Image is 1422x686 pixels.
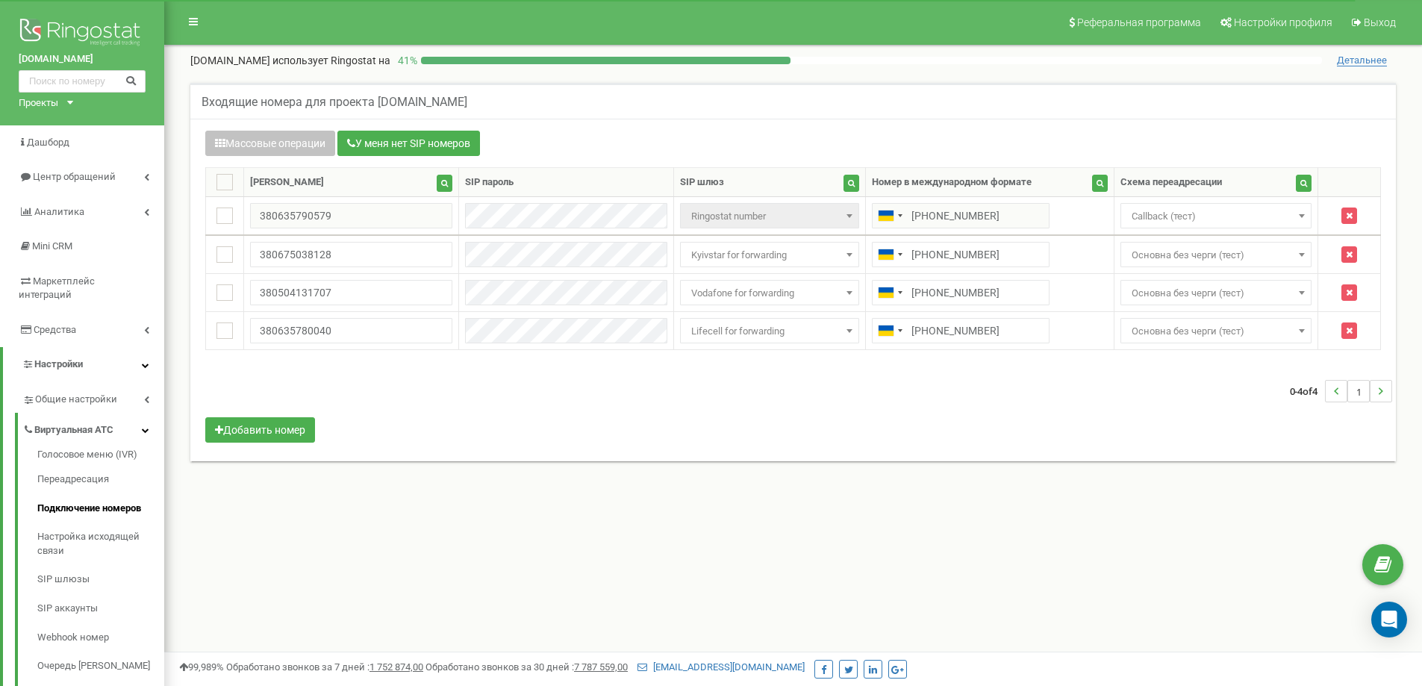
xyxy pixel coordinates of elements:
span: Основна без черги (тест) [1126,321,1307,342]
span: Kyivstar for forwarding [680,242,859,267]
span: 99,989% [179,661,224,673]
input: Поиск по номеру [19,70,146,93]
input: 050 123 4567 [872,203,1050,228]
span: Общие настройки [35,393,117,407]
u: 7 787 559,00 [574,661,628,673]
a: Очередь [PERSON_NAME] [37,652,164,681]
input: 050 123 4567 [872,318,1050,343]
span: Основна без черги (тест) [1120,318,1312,343]
span: Callback (тест) [1126,206,1307,227]
span: Ringostat number [685,206,854,227]
span: Детальнее [1337,54,1387,66]
span: of [1303,384,1312,398]
span: Callback (тест) [1120,203,1312,228]
span: Реферальная программа [1077,16,1201,28]
span: Основна без черги (тест) [1120,242,1312,267]
li: 1 [1347,380,1370,402]
span: Основна без черги (тест) [1126,283,1307,304]
input: 050 123 4567 [872,280,1050,305]
span: Настройки профиля [1234,16,1332,28]
button: У меня нет SIP номеров [337,131,480,156]
span: Vodafone for forwarding [680,280,859,305]
div: Проекты [19,96,58,110]
span: Обработано звонков за 30 дней : [425,661,628,673]
button: Добавить номер [205,417,315,443]
span: Основна без черги (тест) [1126,245,1307,266]
span: Mini CRM [32,240,72,252]
span: Lifecell for forwarding [680,318,859,343]
a: Общие настройки [22,382,164,413]
span: Vodafone for forwarding [685,283,854,304]
span: Дашборд [27,137,69,148]
a: Виртуальная АТС [22,413,164,443]
input: 050 123 4567 [872,242,1050,267]
a: Настройки [3,347,164,382]
div: Схема переадресации [1120,175,1222,190]
a: Переадресация [37,465,164,494]
img: Ringostat logo [19,15,146,52]
div: [PERSON_NAME] [250,175,324,190]
div: SIP шлюз [680,175,724,190]
div: Telephone country code [873,243,907,266]
span: Lifecell for forwarding [685,321,854,342]
a: [EMAIL_ADDRESS][DOMAIN_NAME] [637,661,805,673]
span: Выход [1364,16,1396,28]
a: [DOMAIN_NAME] [19,52,146,66]
a: Подключение номеров [37,494,164,523]
th: SIP пароль [459,168,674,197]
nav: ... [1290,365,1392,417]
span: Аналитика [34,206,84,217]
div: Номер в международном формате [872,175,1032,190]
a: Настройка исходящей связи [37,523,164,565]
span: 0-4 4 [1290,380,1325,402]
span: Обработано звонков за 7 дней : [226,661,423,673]
a: SIP шлюзы [37,565,164,594]
div: Telephone country code [873,319,907,343]
div: Telephone country code [873,281,907,305]
span: Средства [34,324,76,335]
span: Основна без черги (тест) [1120,280,1312,305]
a: SIP аккаунты [37,594,164,623]
span: Центр обращений [33,171,116,182]
a: Голосовое меню (IVR) [37,448,164,466]
span: использует Ringostat на [272,54,390,66]
div: Open Intercom Messenger [1371,602,1407,637]
u: 1 752 874,00 [369,661,423,673]
div: Telephone country code [873,204,907,228]
span: Ringostat number [680,203,859,228]
a: Webhook номер [37,623,164,652]
span: Маркетплейс интеграций [19,275,95,301]
button: Массовые операции [205,131,335,156]
span: Виртуальная АТС [34,423,113,437]
p: [DOMAIN_NAME] [190,53,390,68]
h5: Входящие номера для проекта [DOMAIN_NAME] [202,96,467,109]
span: Kyivstar for forwarding [685,245,854,266]
p: 41 % [390,53,421,68]
span: Настройки [34,358,83,369]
